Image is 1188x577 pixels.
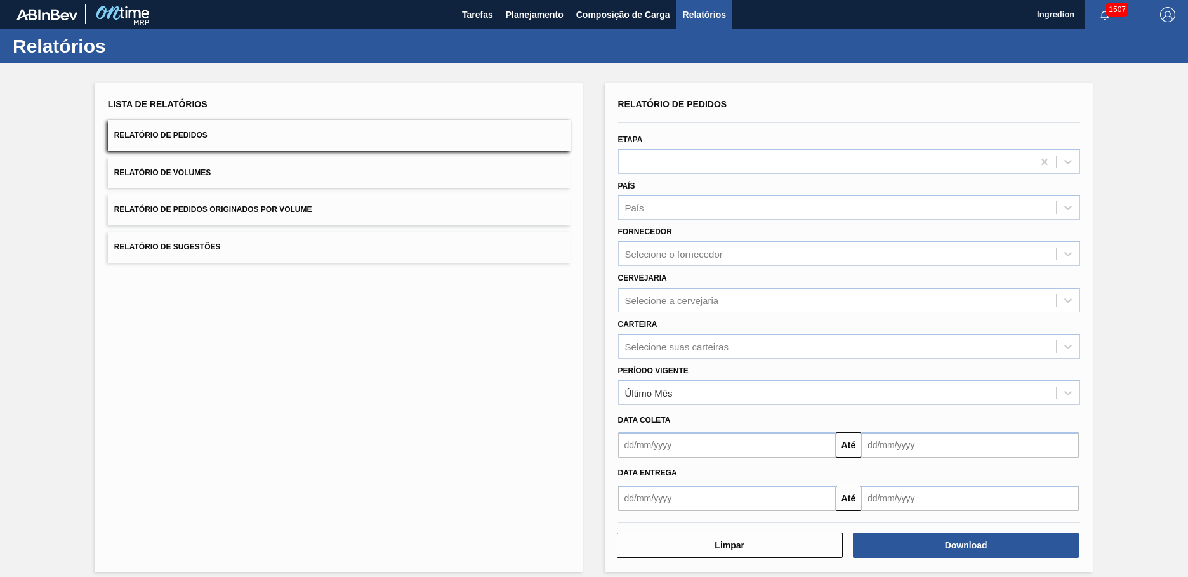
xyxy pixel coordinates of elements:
span: Relatório de Pedidos Originados por Volume [114,205,312,214]
div: Último Mês [625,387,673,398]
button: Relatório de Sugestões [108,232,571,263]
label: Fornecedor [618,227,672,236]
button: Até [836,486,861,511]
span: Data coleta [618,416,671,425]
h1: Relatórios [13,39,238,53]
button: Limpar [617,533,843,558]
button: Relatório de Pedidos Originados por Volume [108,194,571,225]
div: Selecione suas carteiras [625,341,729,352]
span: Composição de Carga [576,7,670,22]
label: País [618,182,635,190]
label: Período Vigente [618,366,689,375]
span: Relatório de Volumes [114,168,211,177]
button: Até [836,432,861,458]
input: dd/mm/yyyy [861,432,1079,458]
span: Lista de Relatórios [108,99,208,109]
input: dd/mm/yyyy [861,486,1079,511]
span: Relatório de Pedidos [618,99,727,109]
label: Cervejaria [618,274,667,282]
button: Relatório de Pedidos [108,120,571,151]
button: Download [853,533,1079,558]
span: Relatórios [683,7,726,22]
div: Selecione a cervejaria [625,295,719,305]
span: 1507 [1106,3,1128,17]
input: dd/mm/yyyy [618,432,836,458]
span: Data entrega [618,468,677,477]
button: Relatório de Volumes [108,157,571,189]
button: Notificações [1085,6,1125,23]
img: Logout [1160,7,1175,22]
label: Etapa [618,135,643,144]
div: Selecione o fornecedor [625,249,723,260]
label: Carteira [618,320,657,329]
span: Tarefas [462,7,493,22]
span: Relatório de Pedidos [114,131,208,140]
span: Relatório de Sugestões [114,242,221,251]
img: TNhmsLtSVTkK8tSr43FrP2fwEKptu5GPRR3wAAAABJRU5ErkJggg== [16,9,77,20]
input: dd/mm/yyyy [618,486,836,511]
span: Planejamento [506,7,564,22]
div: País [625,202,644,213]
